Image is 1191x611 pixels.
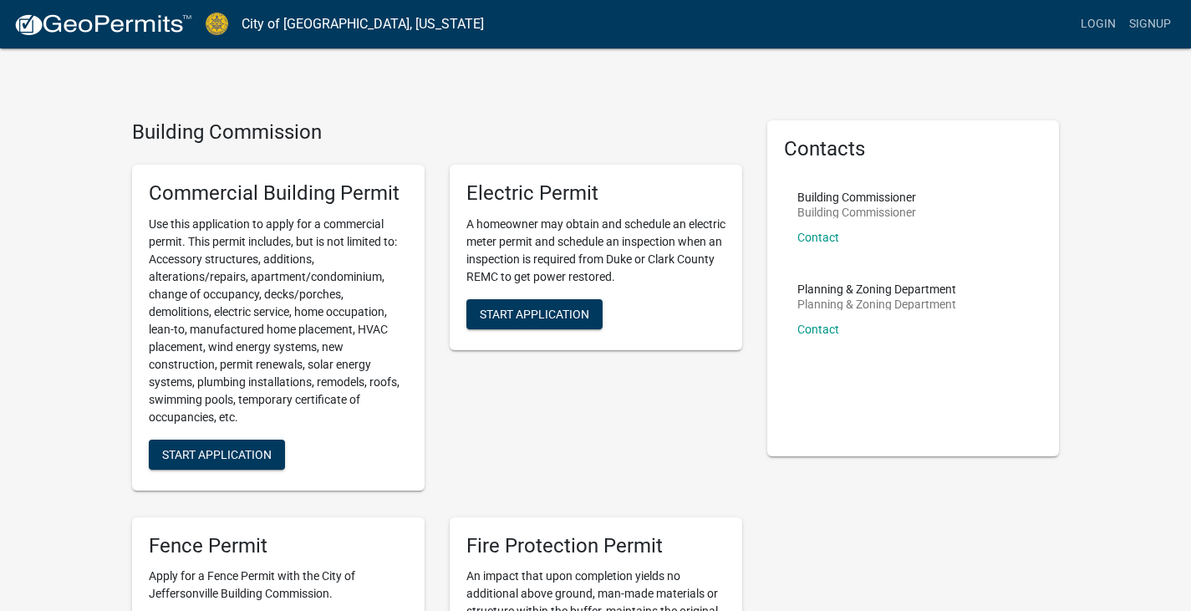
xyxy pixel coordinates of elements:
p: A homeowner may obtain and schedule an electric meter permit and schedule an inspection when an i... [466,216,725,286]
p: Use this application to apply for a commercial permit. This permit includes, but is not limited t... [149,216,408,426]
h4: Building Commission [132,120,742,145]
p: Planning & Zoning Department [797,283,956,295]
button: Start Application [466,299,603,329]
h5: Fire Protection Permit [466,534,725,558]
a: City of [GEOGRAPHIC_DATA], [US_STATE] [242,10,484,38]
button: Start Application [149,440,285,470]
p: Building Commissioner [797,206,916,218]
img: City of Jeffersonville, Indiana [206,13,228,35]
h5: Fence Permit [149,534,408,558]
h5: Contacts [784,137,1043,161]
span: Start Application [480,307,589,320]
a: Contact [797,323,839,336]
span: Start Application [162,447,272,461]
a: Signup [1122,8,1178,40]
h5: Commercial Building Permit [149,181,408,206]
p: Building Commissioner [797,191,916,203]
h5: Electric Permit [466,181,725,206]
p: Planning & Zoning Department [797,298,956,310]
p: Apply for a Fence Permit with the City of Jeffersonville Building Commission. [149,568,408,603]
a: Contact [797,231,839,244]
a: Login [1074,8,1122,40]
